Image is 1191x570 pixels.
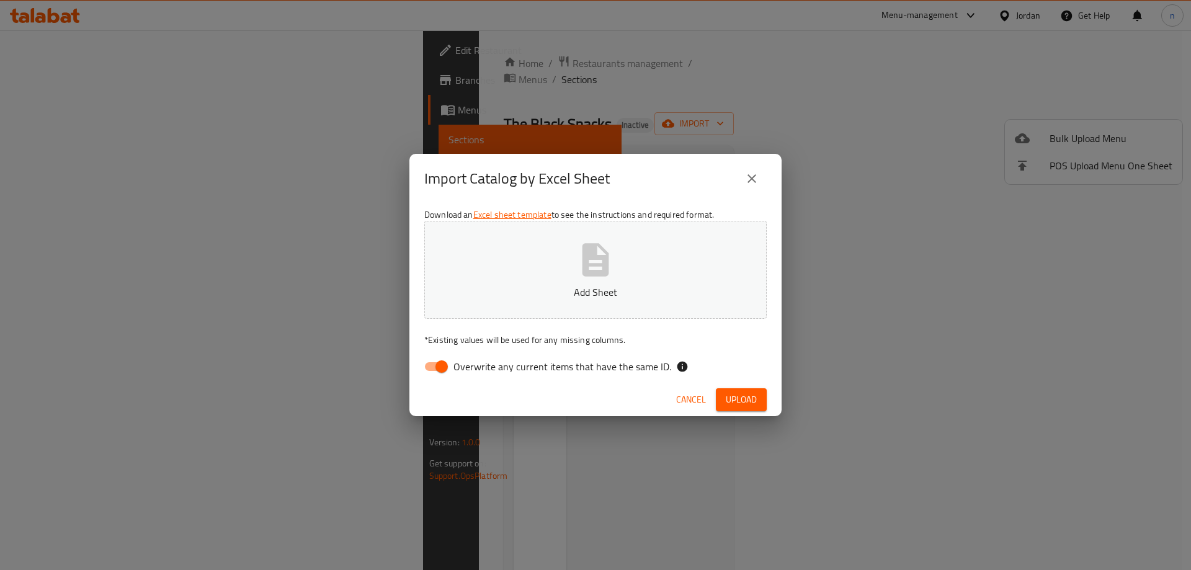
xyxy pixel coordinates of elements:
p: Existing values will be used for any missing columns. [424,334,767,346]
span: Upload [726,392,757,407]
button: Upload [716,388,767,411]
h2: Import Catalog by Excel Sheet [424,169,610,189]
div: Download an to see the instructions and required format. [409,203,782,383]
button: Cancel [671,388,711,411]
span: Overwrite any current items that have the same ID. [453,359,671,374]
button: Add Sheet [424,221,767,319]
button: close [737,164,767,194]
p: Add Sheet [444,285,747,300]
span: Cancel [676,392,706,407]
a: Excel sheet template [473,207,551,223]
svg: If the overwrite option isn't selected, then the items that match an existing ID will be ignored ... [676,360,689,373]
